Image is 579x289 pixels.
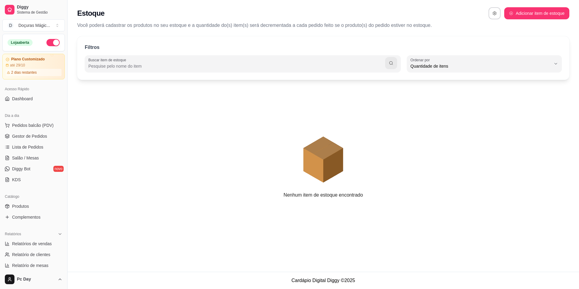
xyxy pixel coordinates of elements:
[2,84,65,94] div: Acesso Rápido
[88,57,128,63] label: Buscar item de estoque
[85,44,100,51] p: Filtros
[2,239,65,249] a: Relatórios de vendas
[2,261,65,270] a: Relatório de mesas
[12,166,30,172] span: Diggy Bot
[12,155,39,161] span: Salão / Mesas
[12,96,33,102] span: Dashboard
[68,272,579,289] footer: Cardápio Digital Diggy © 2025
[2,272,65,287] button: Pc Day
[77,22,569,29] p: Você poderá cadastrar os produtos no seu estoque e a quantidade do(s) item(s) será decrementada a...
[12,214,40,220] span: Complementos
[10,63,25,68] article: até 29/10
[17,10,62,15] span: Sistema de Gestão
[2,19,65,31] button: Select a team
[18,22,50,28] div: Doçuras Mágic ...
[5,232,21,236] span: Relatórios
[12,252,50,258] span: Relatório de clientes
[2,142,65,152] a: Lista de Pedidos
[12,122,54,128] span: Pedidos balcão (PDV)
[17,5,62,10] span: Diggy
[77,8,104,18] h2: Estoque
[11,57,45,62] article: Plano Customizado
[11,70,37,75] article: 2 dias restantes
[2,164,65,174] a: Diggy Botnovo
[283,191,363,199] article: Nenhum item de estoque encontrado
[2,54,65,79] a: Plano Customizadoaté 29/102 dias restantes
[2,94,65,104] a: Dashboard
[2,2,65,17] a: DiggySistema de Gestão
[12,241,52,247] span: Relatórios de vendas
[12,133,47,139] span: Gestor de Pedidos
[2,153,65,163] a: Salão / Mesas
[17,277,55,282] span: Pc Day
[2,111,65,120] div: Dia a dia
[2,120,65,130] button: Pedidos balcão (PDV)
[12,144,43,150] span: Lista de Pedidos
[12,177,21,183] span: KDS
[2,175,65,185] a: KDS
[46,39,60,46] button: Alterar Status
[8,39,33,46] div: Loja aberta
[12,262,49,268] span: Relatório de mesas
[407,55,562,72] button: Ordenar porQuantidade de itens
[2,131,65,141] a: Gestor de Pedidos
[2,201,65,211] a: Produtos
[2,192,65,201] div: Catálogo
[12,203,29,209] span: Produtos
[2,212,65,222] a: Complementos
[2,250,65,259] a: Relatório de clientes
[410,57,432,63] label: Ordenar por
[504,7,569,19] button: Adicionar item de estoque
[8,22,14,28] span: D
[410,63,551,69] span: Quantidade de itens
[77,86,569,191] div: animation
[88,63,385,69] input: Buscar item de estoque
